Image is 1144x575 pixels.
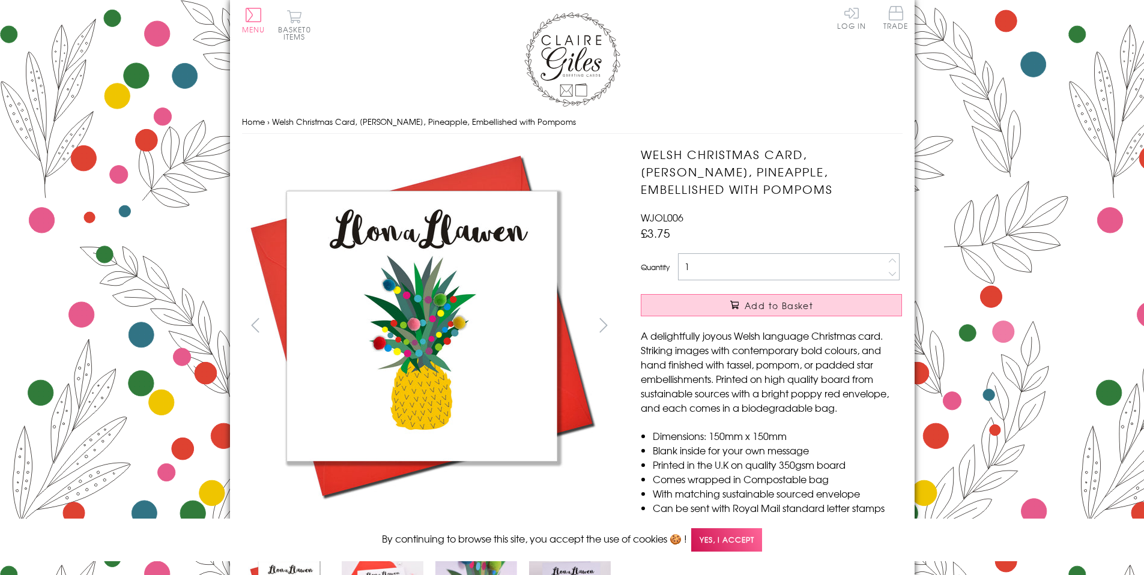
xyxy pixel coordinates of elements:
span: WJOL006 [641,210,683,224]
nav: breadcrumbs [242,110,903,134]
span: £3.75 [641,224,670,241]
label: Quantity [641,262,670,272]
span: Welsh Christmas Card, [PERSON_NAME], Pineapple, Embellished with Pompoms [272,116,576,127]
p: A delightfully joyous Welsh language Christmas card. Striking images with contemporary bold colou... [641,328,902,415]
img: Claire Giles Greetings Cards [524,12,620,107]
button: next [590,312,617,339]
button: prev [242,312,269,339]
span: Yes, I accept [691,528,762,552]
span: Menu [242,24,265,35]
li: Blank inside for your own message [653,443,902,457]
li: Dimensions: 150mm x 150mm [653,429,902,443]
li: Can be sent with Royal Mail standard letter stamps [653,501,902,515]
span: Trade [883,6,909,29]
li: Printed in the U.K on quality 350gsm board [653,457,902,472]
span: Add to Basket [745,300,813,312]
li: With matching sustainable sourced envelope [653,486,902,501]
span: › [267,116,270,127]
a: Log In [837,6,866,29]
img: Welsh Christmas Card, Nadolig Llawen, Pineapple, Embellished with Pompoms [242,146,602,506]
a: Trade [883,6,909,32]
span: 0 items [283,24,311,42]
li: Comes wrapped in Compostable bag [653,472,902,486]
button: Menu [242,8,265,33]
button: Add to Basket [641,294,902,316]
a: Home [242,116,265,127]
button: Basket0 items [278,10,311,40]
h1: Welsh Christmas Card, [PERSON_NAME], Pineapple, Embellished with Pompoms [641,146,902,197]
